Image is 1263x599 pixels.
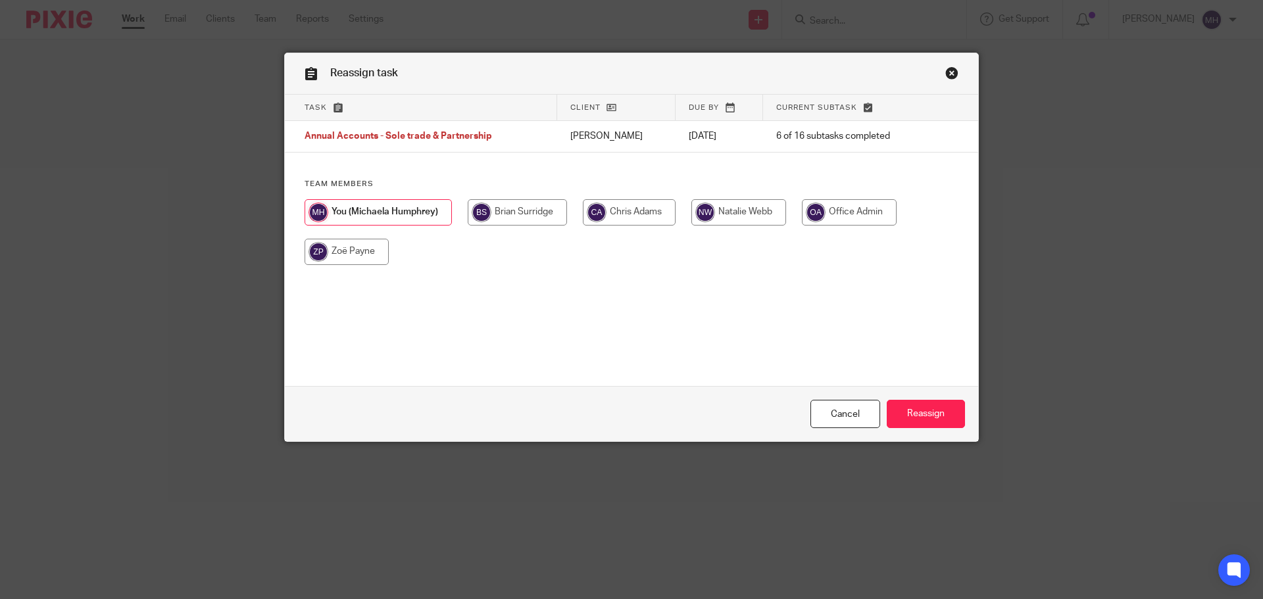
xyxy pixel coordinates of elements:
[689,130,750,143] p: [DATE]
[776,104,857,111] span: Current subtask
[689,104,719,111] span: Due by
[305,104,327,111] span: Task
[763,121,931,153] td: 6 of 16 subtasks completed
[330,68,398,78] span: Reassign task
[945,66,958,84] a: Close this dialog window
[305,179,958,189] h4: Team members
[570,104,601,111] span: Client
[305,132,492,141] span: Annual Accounts - Sole trade & Partnership
[570,130,662,143] p: [PERSON_NAME]
[810,400,880,428] a: Close this dialog window
[887,400,965,428] input: Reassign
